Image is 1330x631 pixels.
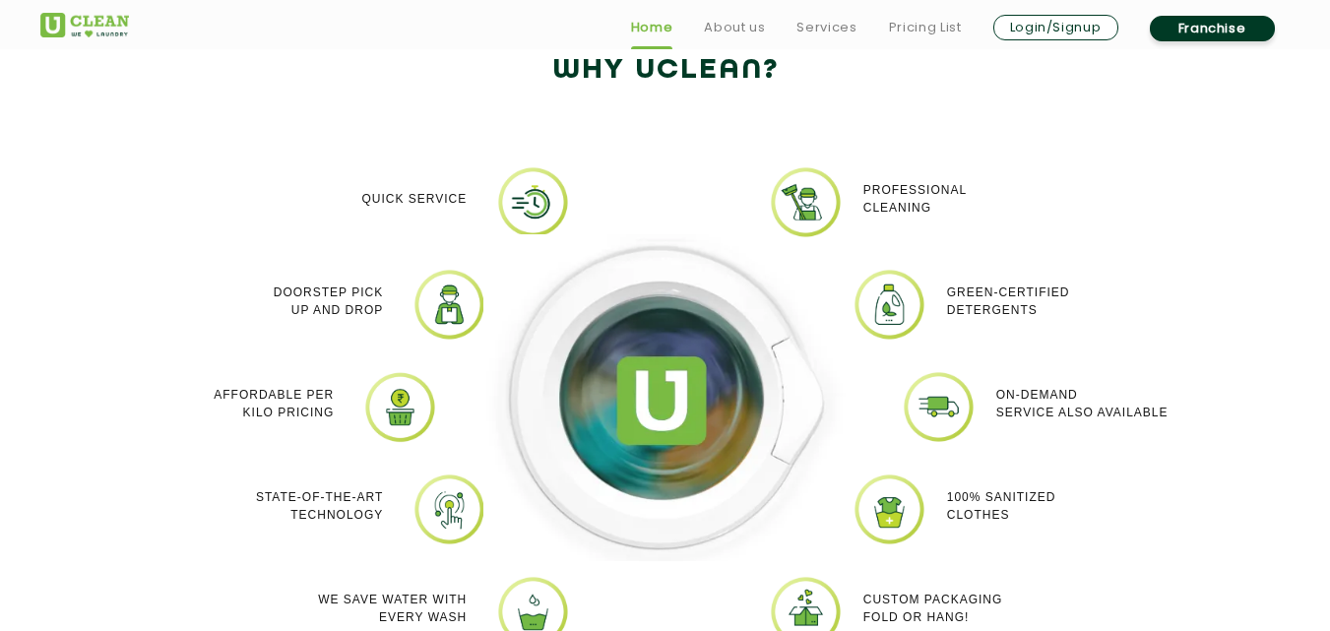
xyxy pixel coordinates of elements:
img: laundry near me [853,268,926,342]
p: State-of-the-art Technology [256,488,383,524]
p: Green-Certified Detergents [947,284,1070,319]
a: Services [796,16,856,39]
p: Custom packaging Fold or Hang! [863,591,1003,626]
a: Home [631,16,673,39]
h2: Why Uclean? [40,47,1291,95]
img: Dry cleaners near me [483,234,848,562]
img: Laundry shop near me [412,473,486,546]
p: Affordable per kilo pricing [214,386,334,421]
img: PROFESSIONAL_CLEANING_11zon.webp [769,165,843,239]
img: UClean Laundry and Dry Cleaning [40,13,129,37]
p: 100% Sanitized Clothes [947,488,1056,524]
img: Laundry [902,370,976,444]
p: Quick Service [361,190,467,208]
a: Login/Signup [993,15,1118,40]
img: Online dry cleaning services [412,268,486,342]
p: Doorstep Pick up and Drop [274,284,383,319]
img: Uclean laundry [853,473,926,546]
p: On-demand service also available [996,386,1169,421]
p: We Save Water with every wash [318,591,467,626]
a: Pricing List [889,16,962,39]
a: About us [704,16,765,39]
p: Professional cleaning [863,181,967,217]
img: laundry pick and drop services [363,370,437,444]
a: Franchise [1150,16,1275,41]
